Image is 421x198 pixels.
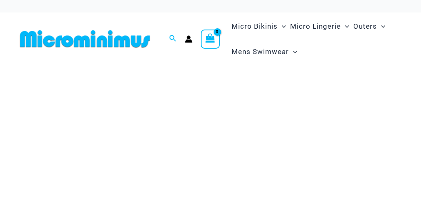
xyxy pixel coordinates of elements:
[169,34,177,44] a: Search icon link
[377,16,385,37] span: Menu Toggle
[289,41,297,62] span: Menu Toggle
[185,35,192,43] a: Account icon link
[231,41,289,62] span: Mens Swimwear
[229,14,288,39] a: Micro BikinisMenu ToggleMenu Toggle
[341,16,349,37] span: Menu Toggle
[228,12,404,66] nav: Site Navigation
[278,16,286,37] span: Menu Toggle
[201,30,220,49] a: View Shopping Cart, empty
[229,39,299,64] a: Mens SwimwearMenu ToggleMenu Toggle
[351,14,387,39] a: OutersMenu ToggleMenu Toggle
[353,16,377,37] span: Outers
[231,16,278,37] span: Micro Bikinis
[17,30,153,48] img: MM SHOP LOGO FLAT
[290,16,341,37] span: Micro Lingerie
[288,14,351,39] a: Micro LingerieMenu ToggleMenu Toggle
